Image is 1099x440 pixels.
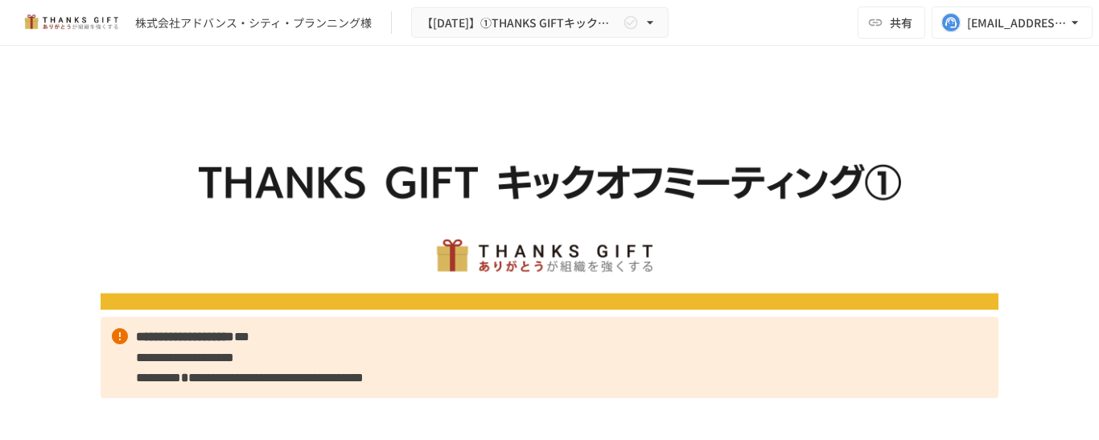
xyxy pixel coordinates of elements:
[967,13,1067,33] div: [EMAIL_ADDRESS][DOMAIN_NAME]
[932,6,1093,39] button: [EMAIL_ADDRESS][DOMAIN_NAME]
[19,10,122,35] img: mMP1OxWUAhQbsRWCurg7vIHe5HqDpP7qZo7fRoNLXQh
[890,14,912,31] span: 共有
[101,85,998,310] img: G0WxmcJ0THrQxNO0XY7PBNzv3AFOxoYAtgSyvpL7cek
[858,6,925,39] button: 共有
[411,7,669,39] button: 【[DATE]】①THANKS GIFTキックオフMTG
[135,14,372,31] div: 株式会社アドバンス・シティ・プランニング様
[422,13,619,33] span: 【[DATE]】①THANKS GIFTキックオフMTG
